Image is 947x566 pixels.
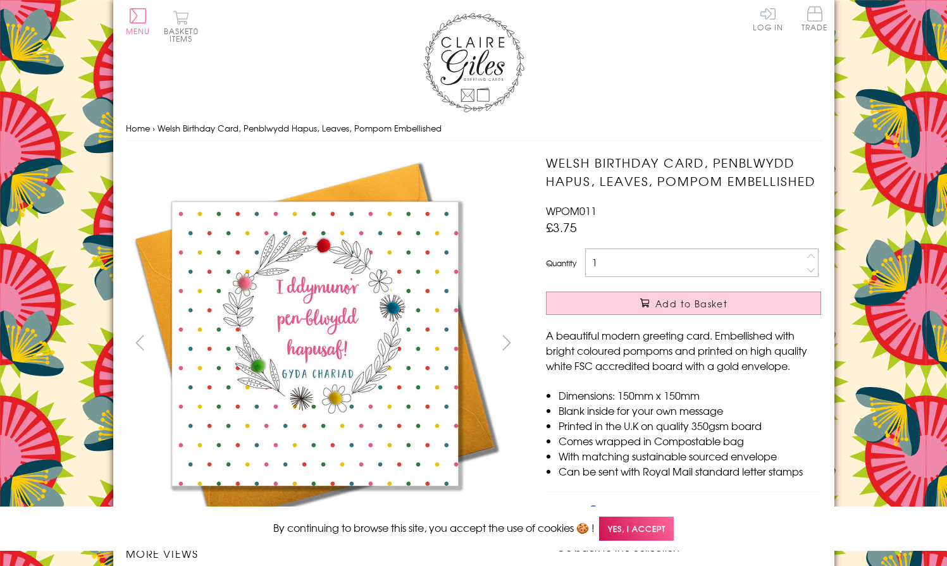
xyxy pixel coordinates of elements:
span: Welsh Birthday Card, Penblwydd Hapus, Leaves, Pompom Embellished [158,122,442,134]
li: Blank inside for your own message [559,403,821,418]
li: With matching sustainable sourced envelope [559,448,821,464]
img: Welsh Birthday Card, Penblwydd Hapus, Leaves, Pompom Embellished [521,154,900,533]
span: Add to Basket [655,297,727,310]
button: next [492,328,521,357]
nav: breadcrumbs [126,116,822,142]
li: Comes wrapped in Compostable bag [559,433,821,448]
label: Quantity [546,257,576,269]
button: prev [126,328,154,357]
button: Basket0 items [164,10,199,42]
button: Menu [126,8,151,35]
span: Menu [126,25,151,37]
span: Trade [802,6,828,31]
span: 0 items [170,25,199,44]
span: WPOM011 [546,203,597,218]
li: Can be sent with Royal Mail standard letter stamps [559,464,821,479]
h1: Welsh Birthday Card, Penblwydd Hapus, Leaves, Pompom Embellished [546,154,821,190]
a: Log In [753,6,783,31]
p: A beautiful modern greeting card. Embellished with bright coloured pompoms and printed on high qu... [546,328,821,373]
span: › [152,122,155,134]
img: Claire Giles Greetings Cards [423,13,524,113]
li: Printed in the U.K on quality 350gsm board [559,418,821,433]
a: Trade [802,6,828,34]
li: Dimensions: 150mm x 150mm [559,388,821,403]
span: Yes, I accept [599,517,674,541]
span: £3.75 [546,218,577,236]
h3: More views [126,546,521,561]
img: Welsh Birthday Card, Penblwydd Hapus, Leaves, Pompom Embellished [125,154,505,533]
a: Home [126,122,150,134]
button: Add to Basket [546,292,821,315]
